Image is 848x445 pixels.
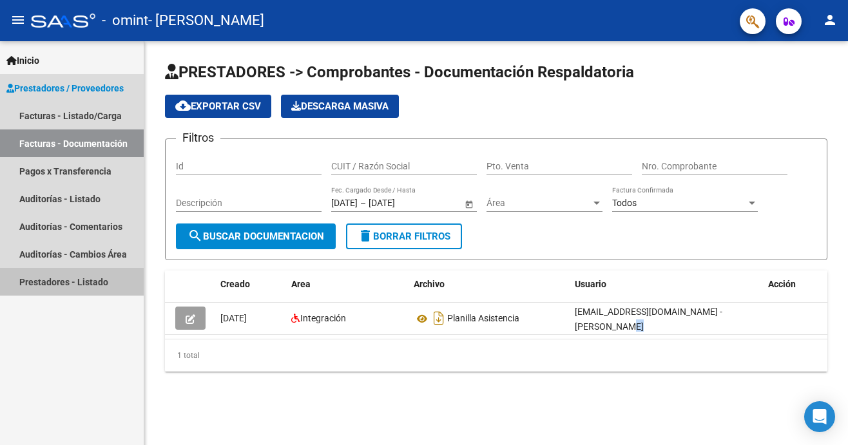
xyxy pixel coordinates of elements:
[6,53,39,68] span: Inicio
[462,197,476,211] button: Open calendar
[215,270,286,298] datatable-header-cell: Creado
[220,279,250,289] span: Creado
[447,314,519,324] span: Planilla Asistencia
[148,6,264,35] span: - [PERSON_NAME]
[409,270,570,298] datatable-header-cell: Archivo
[6,81,124,95] span: Prestadores / Proveedores
[358,228,373,243] mat-icon: delete
[804,401,835,432] div: Open Intercom Messenger
[281,95,399,118] button: Descarga Masiva
[165,339,827,372] div: 1 total
[176,129,220,147] h3: Filtros
[763,270,827,298] datatable-header-cell: Acción
[291,100,389,112] span: Descarga Masiva
[575,279,606,289] span: Usuario
[369,198,432,209] input: Fecha fin
[188,228,203,243] mat-icon: search
[286,270,409,298] datatable-header-cell: Area
[430,308,447,328] i: Descargar documento
[575,307,722,332] span: [EMAIL_ADDRESS][DOMAIN_NAME] - [PERSON_NAME]
[281,95,399,118] app-download-masive: Descarga masiva de comprobantes (adjuntos)
[360,198,366,209] span: –
[10,12,26,28] mat-icon: menu
[102,6,148,35] span: - omint
[768,279,796,289] span: Acción
[300,313,346,323] span: Integración
[414,279,445,289] span: Archivo
[331,198,358,209] input: Fecha inicio
[175,100,261,112] span: Exportar CSV
[358,231,450,242] span: Borrar Filtros
[175,98,191,113] mat-icon: cloud_download
[220,313,247,323] span: [DATE]
[188,231,324,242] span: Buscar Documentacion
[176,223,336,249] button: Buscar Documentacion
[822,12,838,28] mat-icon: person
[165,95,271,118] button: Exportar CSV
[291,279,311,289] span: Area
[346,223,462,249] button: Borrar Filtros
[165,63,634,81] span: PRESTADORES -> Comprobantes - Documentación Respaldatoria
[487,198,591,209] span: Área
[570,270,763,298] datatable-header-cell: Usuario
[612,198,637,208] span: Todos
